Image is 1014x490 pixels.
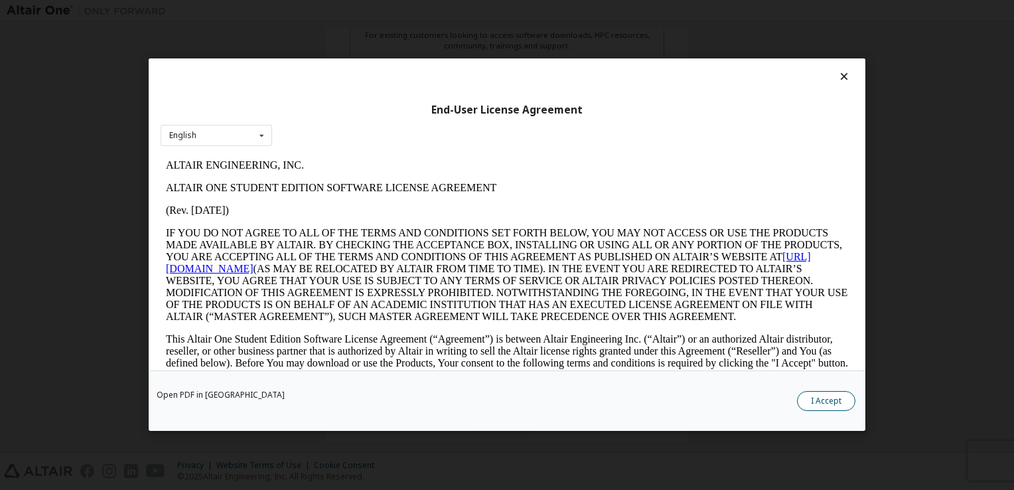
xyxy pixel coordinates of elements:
[5,28,688,40] p: ALTAIR ONE STUDENT EDITION SOFTWARE LICENSE AGREEMENT
[5,73,688,169] p: IF YOU DO NOT AGREE TO ALL OF THE TERMS AND CONDITIONS SET FORTH BELOW, YOU MAY NOT ACCESS OR USE...
[157,392,285,400] a: Open PDF in [GEOGRAPHIC_DATA]
[161,104,853,117] div: End-User License Agreement
[5,179,688,227] p: This Altair One Student Edition Software License Agreement (“Agreement”) is between Altair Engine...
[797,392,855,412] button: I Accept
[5,97,650,120] a: [URL][DOMAIN_NAME]
[169,131,196,139] div: English
[5,5,688,17] p: ALTAIR ENGINEERING, INC.
[5,50,688,62] p: (Rev. [DATE])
